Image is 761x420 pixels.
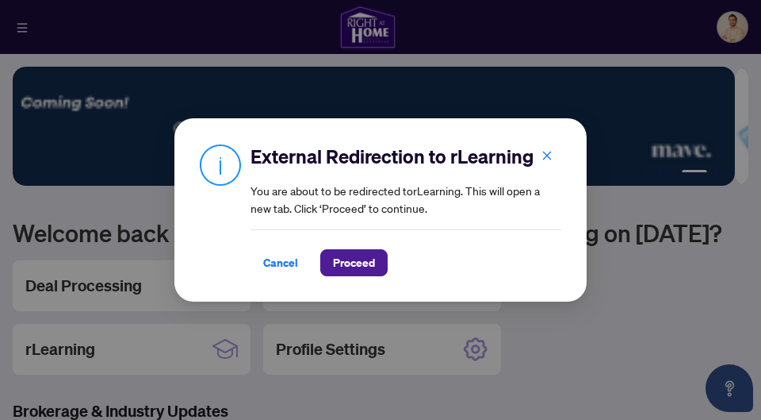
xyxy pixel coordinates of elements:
button: Proceed [320,249,388,276]
span: close [541,150,553,161]
span: Cancel [263,250,298,276]
button: Cancel [250,249,311,276]
div: You are about to be redirected to rLearning . This will open a new tab. Click ‘Proceed’ to continue. [250,144,561,276]
img: Info Icon [200,144,241,186]
h2: External Redirection to rLearning [250,144,561,169]
span: Proceed [333,250,375,276]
